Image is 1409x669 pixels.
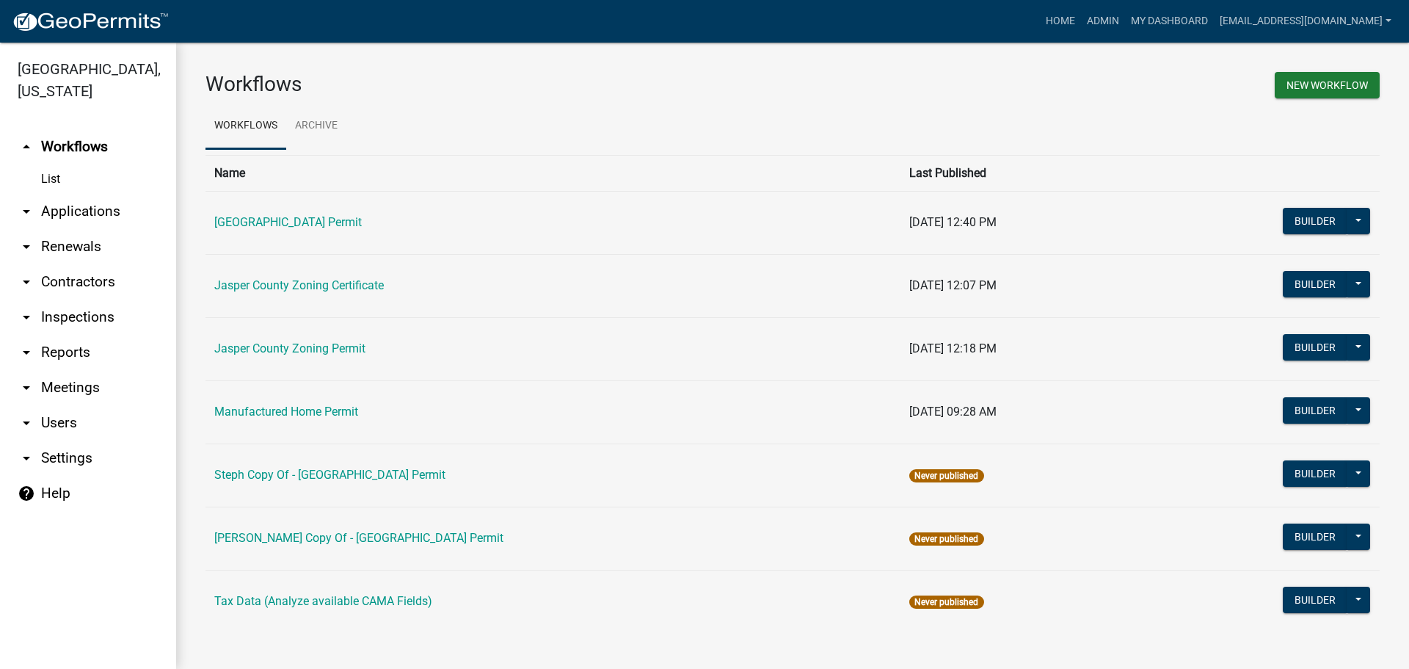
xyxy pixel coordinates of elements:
i: help [18,485,35,502]
i: arrow_drop_up [18,138,35,156]
a: Manufactured Home Permit [214,405,358,419]
span: [DATE] 09:28 AM [909,405,997,419]
th: Name [205,155,900,191]
i: arrow_drop_down [18,273,35,291]
i: arrow_drop_down [18,449,35,467]
button: Builder [1283,397,1347,424]
a: Home [1040,7,1081,35]
span: [DATE] 12:07 PM [909,278,997,292]
a: [GEOGRAPHIC_DATA] Permit [214,215,362,229]
i: arrow_drop_down [18,414,35,432]
i: arrow_drop_down [18,203,35,220]
a: Steph Copy Of - [GEOGRAPHIC_DATA] Permit [214,468,445,482]
button: Builder [1283,587,1347,613]
i: arrow_drop_down [18,379,35,397]
a: Jasper County Zoning Certificate [214,278,384,292]
a: My Dashboard [1125,7,1214,35]
a: Jasper County Zoning Permit [214,341,365,355]
th: Last Published [900,155,1138,191]
i: arrow_drop_down [18,344,35,361]
span: [DATE] 12:40 PM [909,215,997,229]
span: Never published [909,596,983,609]
h3: Workflows [205,72,782,97]
a: Tax Data (Analyze available CAMA Fields) [214,594,432,608]
span: [DATE] 12:18 PM [909,341,997,355]
i: arrow_drop_down [18,308,35,326]
button: New Workflow [1275,72,1380,98]
a: Archive [286,103,346,150]
button: Builder [1283,524,1347,550]
span: Never published [909,532,983,546]
a: [EMAIL_ADDRESS][DOMAIN_NAME] [1214,7,1397,35]
span: Never published [909,469,983,482]
a: [PERSON_NAME] Copy Of - [GEOGRAPHIC_DATA] Permit [214,531,503,545]
a: Admin [1081,7,1125,35]
a: Workflows [205,103,286,150]
i: arrow_drop_down [18,238,35,256]
button: Builder [1283,334,1347,361]
button: Builder [1283,271,1347,297]
button: Builder [1283,208,1347,234]
button: Builder [1283,460,1347,487]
